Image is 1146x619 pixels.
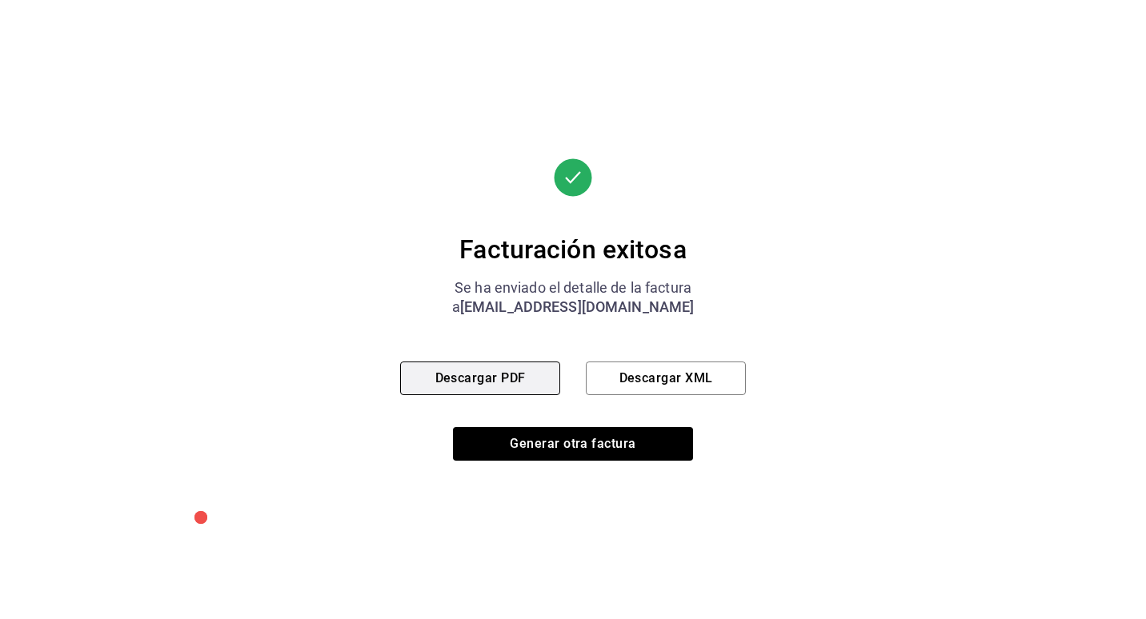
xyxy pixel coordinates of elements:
div: Facturación exitosa [400,234,746,266]
button: Descargar PDF [400,361,560,395]
button: Descargar XML [586,361,746,395]
div: Se ha enviado el detalle de la factura [400,278,746,298]
button: Generar otra factura [453,427,693,461]
span: [EMAIL_ADDRESS][DOMAIN_NAME] [460,298,695,315]
div: a [400,298,746,317]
